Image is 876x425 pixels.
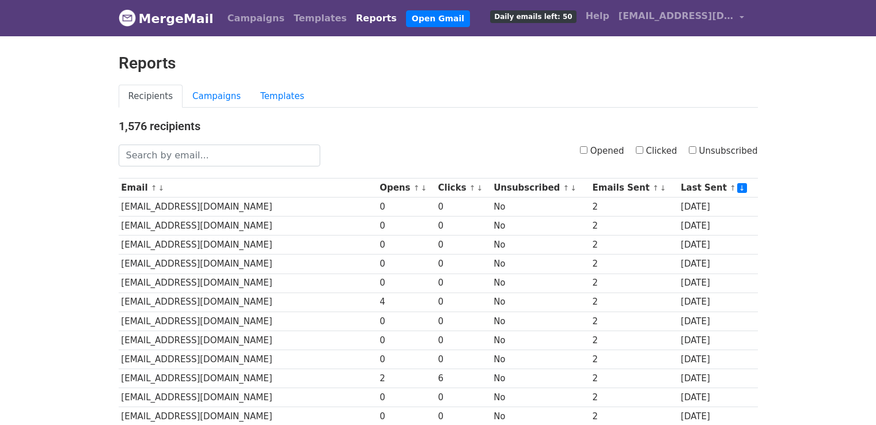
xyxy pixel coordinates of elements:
[491,312,589,331] td: No
[590,312,678,331] td: 2
[289,7,351,30] a: Templates
[678,388,757,407] td: [DATE]
[590,293,678,312] td: 2
[420,184,427,192] a: ↓
[563,184,570,192] a: ↑
[435,350,491,369] td: 0
[678,217,757,236] td: [DATE]
[377,293,435,312] td: 4
[377,388,435,407] td: 0
[590,388,678,407] td: 2
[377,179,435,198] th: Opens
[636,146,643,154] input: Clicked
[158,184,165,192] a: ↓
[730,184,736,192] a: ↑
[119,274,377,293] td: [EMAIL_ADDRESS][DOMAIN_NAME]
[678,293,757,312] td: [DATE]
[590,350,678,369] td: 2
[119,293,377,312] td: [EMAIL_ADDRESS][DOMAIN_NAME]
[119,217,377,236] td: [EMAIL_ADDRESS][DOMAIN_NAME]
[491,274,589,293] td: No
[678,369,757,388] td: [DATE]
[486,5,581,28] a: Daily emails left: 50
[351,7,401,30] a: Reports
[119,85,183,108] a: Recipients
[737,183,747,193] a: ↓
[119,54,758,73] h2: Reports
[678,350,757,369] td: [DATE]
[490,10,576,23] span: Daily emails left: 50
[491,369,589,388] td: No
[377,369,435,388] td: 2
[491,293,589,312] td: No
[119,179,377,198] th: Email
[678,312,757,331] td: [DATE]
[435,293,491,312] td: 0
[435,236,491,255] td: 0
[678,198,757,217] td: [DATE]
[678,274,757,293] td: [DATE]
[689,145,758,158] label: Unsubscribed
[590,255,678,274] td: 2
[377,312,435,331] td: 0
[590,217,678,236] td: 2
[377,255,435,274] td: 0
[491,198,589,217] td: No
[491,255,589,274] td: No
[119,369,377,388] td: [EMAIL_ADDRESS][DOMAIN_NAME]
[570,184,577,192] a: ↓
[435,217,491,236] td: 0
[636,145,677,158] label: Clicked
[653,184,659,192] a: ↑
[223,7,289,30] a: Campaigns
[491,236,589,255] td: No
[251,85,314,108] a: Templates
[689,146,696,154] input: Unsubscribed
[590,179,678,198] th: Emails Sent
[590,198,678,217] td: 2
[435,331,491,350] td: 0
[435,255,491,274] td: 0
[119,236,377,255] td: [EMAIL_ADDRESS][DOMAIN_NAME]
[435,179,491,198] th: Clicks
[491,350,589,369] td: No
[469,184,476,192] a: ↑
[678,236,757,255] td: [DATE]
[435,388,491,407] td: 0
[678,331,757,350] td: [DATE]
[590,331,678,350] td: 2
[590,369,678,388] td: 2
[435,198,491,217] td: 0
[660,184,666,192] a: ↓
[477,184,483,192] a: ↓
[119,350,377,369] td: [EMAIL_ADDRESS][DOMAIN_NAME]
[119,6,214,31] a: MergeMail
[580,146,587,154] input: Opened
[614,5,749,32] a: [EMAIL_ADDRESS][DOMAIN_NAME]
[590,236,678,255] td: 2
[619,9,734,23] span: [EMAIL_ADDRESS][DOMAIN_NAME]
[406,10,470,27] a: Open Gmail
[491,331,589,350] td: No
[590,274,678,293] td: 2
[377,350,435,369] td: 0
[435,274,491,293] td: 0
[435,312,491,331] td: 0
[377,198,435,217] td: 0
[377,236,435,255] td: 0
[119,388,377,407] td: [EMAIL_ADDRESS][DOMAIN_NAME]
[581,5,614,28] a: Help
[580,145,624,158] label: Opened
[678,179,757,198] th: Last Sent
[435,369,491,388] td: 6
[119,145,320,166] input: Search by email...
[183,85,251,108] a: Campaigns
[151,184,157,192] a: ↑
[119,312,377,331] td: [EMAIL_ADDRESS][DOMAIN_NAME]
[414,184,420,192] a: ↑
[377,331,435,350] td: 0
[119,9,136,26] img: MergeMail logo
[119,331,377,350] td: [EMAIL_ADDRESS][DOMAIN_NAME]
[119,198,377,217] td: [EMAIL_ADDRESS][DOMAIN_NAME]
[119,255,377,274] td: [EMAIL_ADDRESS][DOMAIN_NAME]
